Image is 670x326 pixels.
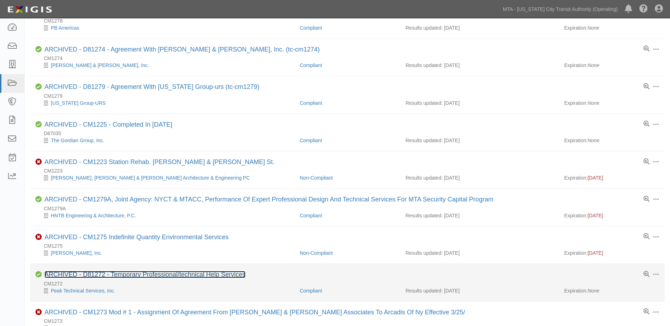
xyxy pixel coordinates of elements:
[405,249,553,256] div: Results updated: [DATE]
[45,158,274,165] a: ARCHIVED - CM1223 Station Rehab. [PERSON_NAME] & [PERSON_NAME] St.
[300,100,322,106] a: Compliant
[300,62,322,68] a: Compliant
[35,17,665,24] div: CM1278
[300,175,333,181] a: Non-Compliant
[588,62,599,68] em: None
[35,280,665,287] div: CM1272
[35,159,42,165] i: Non-Compliant
[51,288,115,294] a: Peak Technical Services, Inc.
[405,137,553,144] div: Results updated: [DATE]
[564,287,659,294] div: Expiration:
[300,25,322,31] a: Compliant
[644,46,650,52] a: View results summary
[51,175,250,181] a: [PERSON_NAME], [PERSON_NAME] & [PERSON_NAME] Architecture & Engineering PC
[45,46,320,54] div: D81274 - Agreement With Edwards & Kelcey, Inc. (tc-cm1274)
[35,234,42,240] i: Non-Compliant
[45,234,229,241] div: CM1275 Indefinite Quantity Environmental Services
[588,175,603,181] span: [DATE]
[564,212,659,219] div: Expiration:
[45,121,172,129] div: CM1225 - Completed In 2003
[499,2,621,16] a: MTA - [US_STATE] City Transit Authority (Operating)
[51,100,106,106] a: [US_STATE] Group-URS
[564,24,659,31] div: Expiration:
[51,213,136,218] a: HNTB Engineering & Architecture, P.C.
[35,212,295,219] div: HNTB Engineering & Architecture, P.C.
[51,62,149,68] a: [PERSON_NAME] & [PERSON_NAME], Inc.
[35,309,42,315] i: Non-Compliant
[35,130,665,137] div: D87035
[35,92,665,99] div: CM1279
[644,196,650,203] a: View results summary
[644,234,650,240] a: View results summary
[405,62,553,69] div: Results updated: [DATE]
[564,249,659,256] div: Expiration:
[45,158,274,166] div: CM1223 Station Rehab. Jay & Lawrence St.
[405,24,553,31] div: Results updated: [DATE]
[300,138,322,143] a: Compliant
[35,24,295,31] div: PB Americas
[35,318,665,325] div: CM1273
[45,271,245,279] div: D81272 - Temporary Professional/technical Help Services
[51,250,102,256] a: [PERSON_NAME], Inc.
[35,242,665,249] div: CM1275
[51,138,104,143] a: The Gordian Group, Inc.
[588,25,599,31] em: None
[588,288,599,294] em: None
[300,250,333,256] a: Non-Compliant
[35,174,295,181] div: Henningson, Durham & Richardson Architecture & Engineering PC
[588,100,599,106] em: None
[300,288,322,294] a: Compliant
[644,121,650,127] a: View results summary
[644,271,650,278] a: View results summary
[35,271,42,278] i: Compliant
[35,121,42,128] i: Compliant
[35,167,665,174] div: CM1223
[35,46,42,53] i: Compliant
[35,196,42,203] i: Compliant
[405,174,553,181] div: Results updated: [DATE]
[45,234,229,241] a: ARCHIVED - CM1275 Indefinite Quantity Environmental Services
[45,46,320,53] a: ARCHIVED - D81274 - Agreement With [PERSON_NAME] & [PERSON_NAME], Inc. (tc-cm1274)
[588,250,603,256] span: [DATE]
[564,137,659,144] div: Expiration:
[405,99,553,107] div: Results updated: [DATE]
[5,3,54,16] img: logo-5460c22ac91f19d4615b14bd174203de0afe785f0fc80cf4dbbc73dc1793850b.png
[405,212,553,219] div: Results updated: [DATE]
[405,287,553,294] div: Results updated: [DATE]
[35,137,295,144] div: The Gordian Group, Inc.
[45,83,260,91] div: D81279 - Agreement With Washington Group-urs (tc-cm1279)
[35,287,295,294] div: Peak Technical Services, Inc.
[45,196,493,204] div: CM1279A, Joint Agency: NYCT & MTACC, Performance Of Expert Professional Design And Technical Serv...
[45,309,465,316] div: CM1273 Mod # 1 - Assignment Of Agreement From Lewis & Zimmerman Associates To Arcadis Of Ny Effec...
[35,55,665,62] div: CM1274
[45,196,493,203] a: ARCHIVED - CM1279A, Joint Agency: NYCT & MTACC, Performance Of Expert Professional Design And Tec...
[45,121,172,128] a: ARCHIVED - CM1225 - Completed In [DATE]
[644,159,650,165] a: View results summary
[639,5,648,13] i: Help Center - Complianz
[51,25,79,31] a: PB Americas
[45,271,245,278] a: ARCHIVED - D81272 - Temporary Professional/technical Help Services
[564,99,659,107] div: Expiration:
[300,213,322,218] a: Compliant
[644,84,650,90] a: View results summary
[588,213,603,218] span: [DATE]
[35,205,665,212] div: CM1279A
[35,249,295,256] div: Dewberry-Goodkind, Inc.
[564,62,659,69] div: Expiration:
[644,309,650,315] a: View results summary
[45,83,260,90] a: ARCHIVED - D81279 - Agreement With [US_STATE] Group-urs (tc-cm1279)
[35,62,295,69] div: Edwards & Kelcey, Inc.
[45,309,465,316] a: ARCHIVED - CM1273 Mod # 1 - Assignment Of Agreement From [PERSON_NAME] & [PERSON_NAME] Associates...
[35,99,295,107] div: Washington Group-URS
[35,84,42,90] i: Compliant
[564,174,659,181] div: Expiration:
[588,138,599,143] em: None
